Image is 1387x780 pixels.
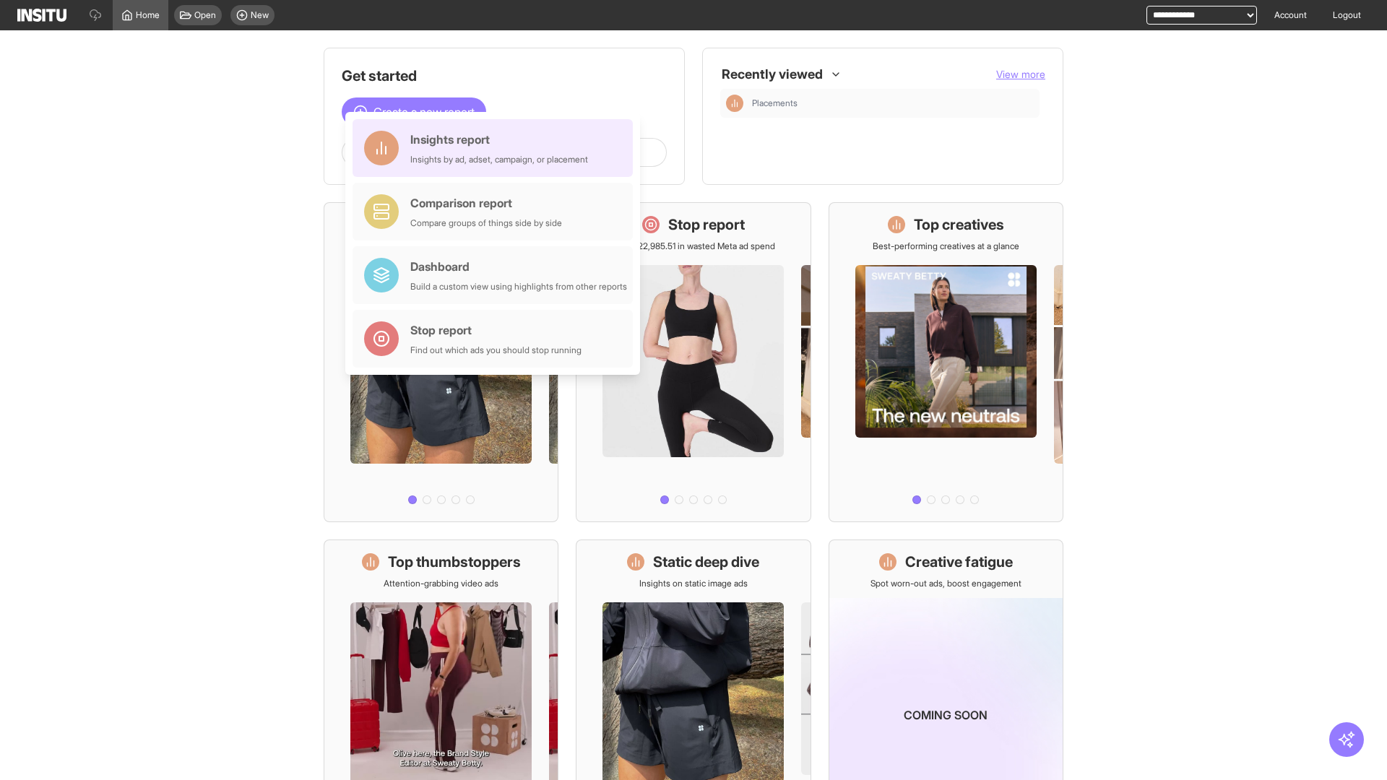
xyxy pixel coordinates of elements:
[373,103,475,121] span: Create a new report
[996,68,1045,80] span: View more
[410,154,588,165] div: Insights by ad, adset, campaign, or placement
[996,67,1045,82] button: View more
[653,552,759,572] h1: Static deep dive
[639,578,748,589] p: Insights on static image ads
[410,321,582,339] div: Stop report
[668,214,745,235] h1: Stop report
[342,66,667,86] h1: Get started
[752,97,1034,109] span: Placements
[576,202,811,522] a: Stop reportSave £22,985.51 in wasted Meta ad spend
[17,9,66,22] img: Logo
[410,344,582,356] div: Find out which ads you should stop running
[726,95,743,112] div: Insights
[342,97,486,126] button: Create a new report
[612,240,775,252] p: Save £22,985.51 in wasted Meta ad spend
[410,194,562,212] div: Comparison report
[136,9,160,21] span: Home
[410,217,562,229] div: Compare groups of things side by side
[752,97,798,109] span: Placements
[324,202,558,522] a: What's live nowSee all active ads instantly
[829,202,1063,522] a: Top creativesBest-performing creatives at a glance
[194,9,216,21] span: Open
[873,240,1019,252] p: Best-performing creatives at a glance
[914,214,1004,235] h1: Top creatives
[388,552,521,572] h1: Top thumbstoppers
[410,131,588,148] div: Insights report
[410,258,627,275] div: Dashboard
[410,281,627,292] div: Build a custom view using highlights from other reports
[251,9,269,21] span: New
[384,578,498,589] p: Attention-grabbing video ads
